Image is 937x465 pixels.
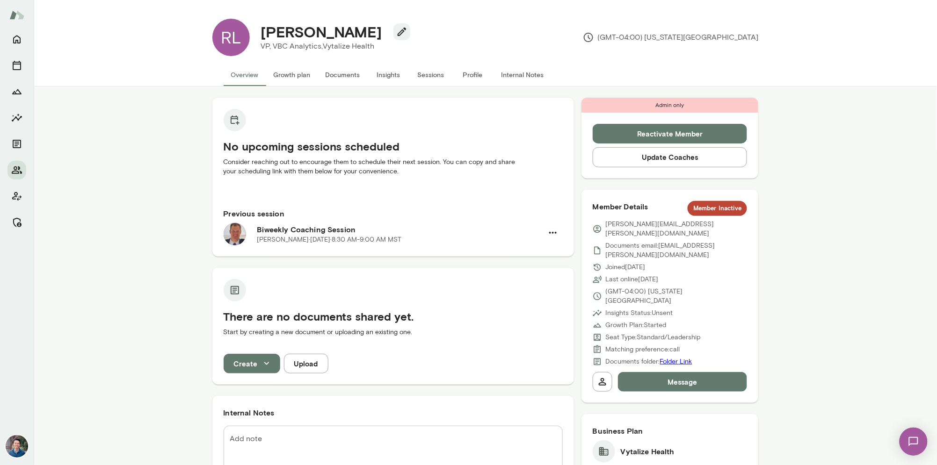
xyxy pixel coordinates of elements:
h5: There are no documents shared yet. [224,309,563,324]
h6: Previous session [224,208,563,219]
p: (GMT-04:00) [US_STATE][GEOGRAPHIC_DATA] [583,32,759,43]
button: Insights [368,64,410,86]
h6: Biweekly Coaching Session [257,224,543,235]
button: Reactivate Member [593,124,748,143]
button: Sessions [410,64,452,86]
p: [PERSON_NAME] · [DATE] · 8:30 AM-9:00 AM MST [257,235,402,244]
a: Folder Link [660,358,692,365]
button: Insights [7,108,26,127]
p: Consider reaching out to encourage them to schedule their next session. You can copy and share yo... [224,157,563,176]
h6: Member Details [593,201,748,216]
p: VP, VBC Analytics, Vytalize Health [261,41,403,52]
img: Mento [9,6,24,24]
button: Profile [452,64,494,86]
p: Matching preference: call [606,345,680,354]
button: Update Coaches [593,147,748,167]
h6: Business Plan [593,425,748,436]
button: Home [7,30,26,49]
p: [PERSON_NAME][EMAIL_ADDRESS][PERSON_NAME][DOMAIN_NAME] [606,220,748,238]
button: Members [7,161,26,179]
button: Client app [7,187,26,206]
p: Seat Type: Standard/Leadership [606,333,701,342]
p: Documents email: [EMAIL_ADDRESS][PERSON_NAME][DOMAIN_NAME] [606,241,748,260]
button: Documents [318,64,368,86]
div: Admin only [581,98,759,113]
button: Growth Plan [7,82,26,101]
p: Documents folder: [606,357,692,366]
span: Member Inactive [688,204,747,213]
p: Last online [DATE] [606,275,659,284]
img: Alex Yu [6,435,28,458]
p: (GMT-04:00) [US_STATE][GEOGRAPHIC_DATA] [606,287,748,306]
button: Internal Notes [494,64,552,86]
p: Insights Status: Unsent [606,308,673,318]
button: Growth plan [266,64,318,86]
h6: Internal Notes [224,407,563,418]
h5: No upcoming sessions scheduled [224,139,563,154]
button: Overview [224,64,266,86]
button: Message [618,372,748,392]
div: RL [212,19,250,56]
p: Growth Plan: Started [606,321,667,330]
p: Joined [DATE] [606,263,646,272]
button: Upload [284,354,328,373]
button: Documents [7,135,26,153]
button: Sessions [7,56,26,75]
h4: [PERSON_NAME] [261,23,382,41]
button: Manage [7,213,26,232]
p: Start by creating a new document or uploading an existing one. [224,328,563,337]
h6: Vytalize Health [621,446,675,457]
button: Create [224,354,280,373]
